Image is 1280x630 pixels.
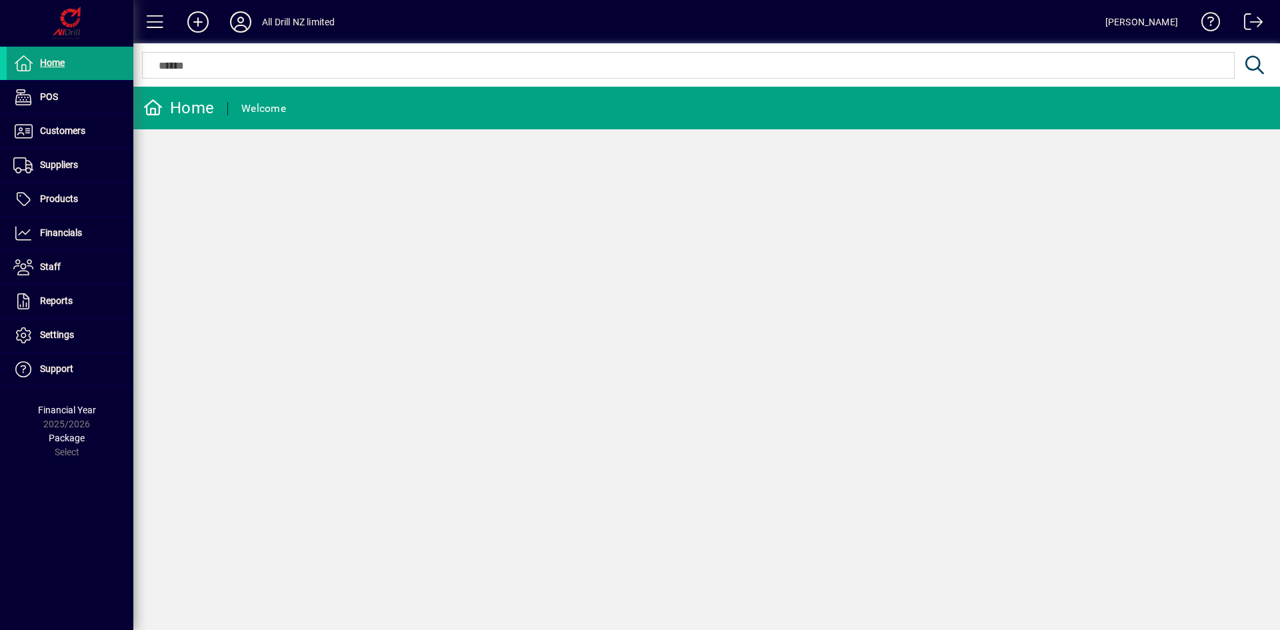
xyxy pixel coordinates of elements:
span: Customers [40,125,85,136]
a: Financials [7,217,133,250]
a: Knowledge Base [1191,3,1221,46]
span: Home [40,57,65,68]
div: [PERSON_NAME] [1105,11,1178,33]
span: Reports [40,295,73,306]
span: Settings [40,329,74,340]
a: Staff [7,251,133,284]
span: Package [49,433,85,443]
span: Products [40,193,78,204]
a: Products [7,183,133,216]
a: POS [7,81,133,114]
button: Profile [219,10,262,34]
a: Logout [1234,3,1263,46]
button: Add [177,10,219,34]
span: Suppliers [40,159,78,170]
span: Financial Year [38,405,96,415]
div: Home [143,97,214,119]
a: Support [7,353,133,386]
span: Staff [40,261,61,272]
span: POS [40,91,58,102]
span: Financials [40,227,82,238]
div: Welcome [241,98,286,119]
a: Reports [7,285,133,318]
div: All Drill NZ limited [262,11,335,33]
a: Suppliers [7,149,133,182]
a: Settings [7,319,133,352]
span: Support [40,363,73,374]
a: Customers [7,115,133,148]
